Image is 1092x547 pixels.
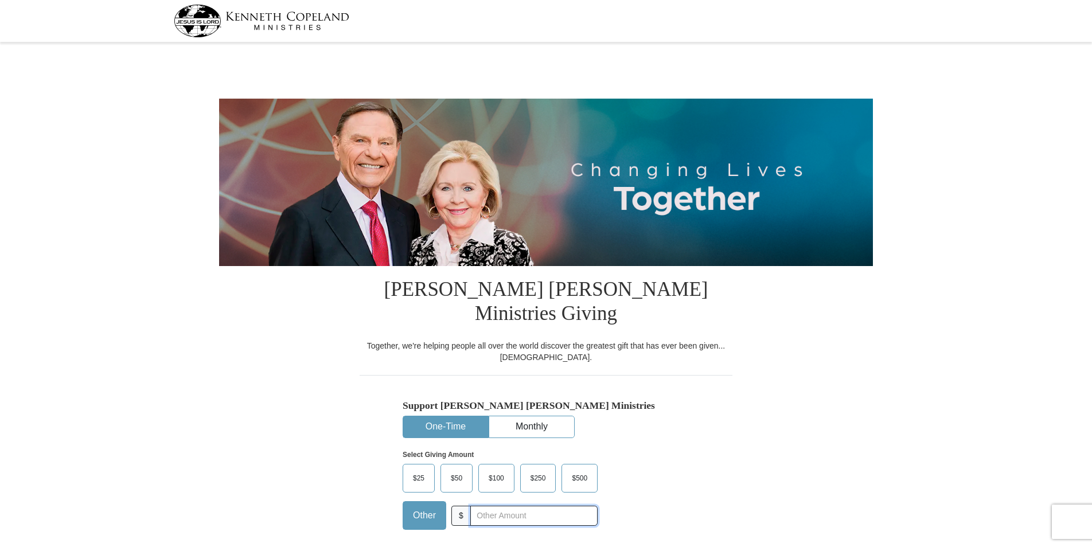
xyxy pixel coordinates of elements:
strong: Select Giving Amount [403,451,474,459]
button: One-Time [403,416,488,437]
span: Other [407,507,442,524]
img: kcm-header-logo.svg [174,5,349,37]
span: $250 [525,470,552,487]
span: $50 [445,470,468,487]
button: Monthly [489,416,574,437]
h1: [PERSON_NAME] [PERSON_NAME] Ministries Giving [360,266,732,340]
h5: Support [PERSON_NAME] [PERSON_NAME] Ministries [403,400,689,412]
div: Together, we're helping people all over the world discover the greatest gift that has ever been g... [360,340,732,363]
span: $ [451,506,471,526]
span: $25 [407,470,430,487]
span: $100 [483,470,510,487]
input: Other Amount [470,506,598,526]
span: $500 [566,470,593,487]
